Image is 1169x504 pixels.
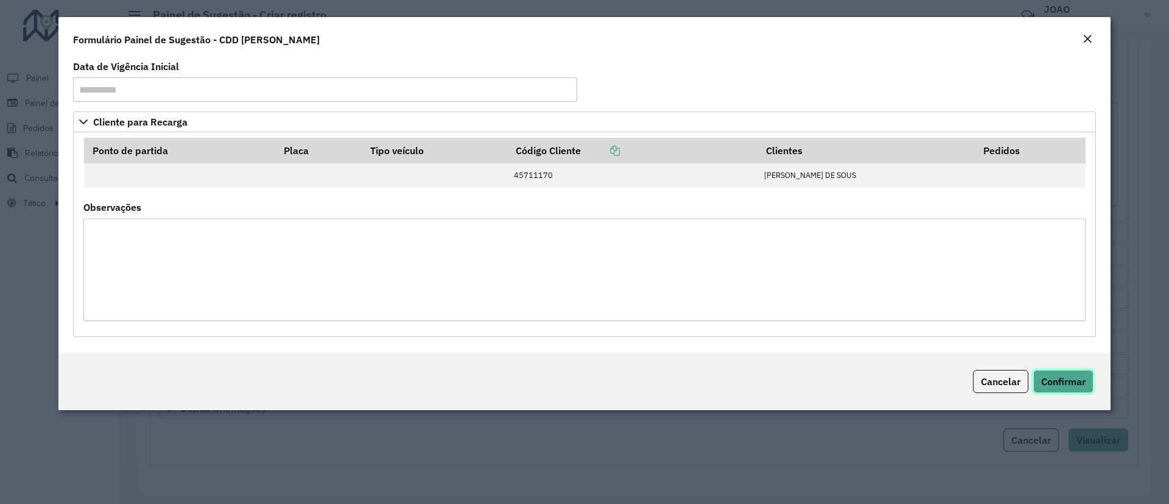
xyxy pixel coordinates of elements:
button: Close [1079,32,1096,48]
a: Copiar [581,144,620,157]
span: Cliente para Recarga [93,117,188,127]
div: Cliente para Recarga [73,132,1096,337]
th: Pedidos [975,138,1085,163]
th: Clientes [758,138,975,163]
em: Fechar [1083,34,1092,44]
label: Observações [83,200,141,215]
span: Cancelar [981,375,1020,388]
span: Confirmar [1041,375,1086,388]
button: Confirmar [1033,370,1094,393]
th: Tipo veículo [362,138,507,163]
label: Data de Vigência Inicial [73,59,179,74]
th: Placa [275,138,362,163]
th: Ponto de partida [84,138,276,163]
a: Cliente para Recarga [73,112,1096,132]
th: Código Cliente [507,138,757,163]
button: Cancelar [973,370,1028,393]
td: [PERSON_NAME] DE SOUS [758,163,975,188]
h4: Formulário Painel de Sugestão - CDD [PERSON_NAME] [73,32,320,47]
td: 45711170 [507,163,757,188]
